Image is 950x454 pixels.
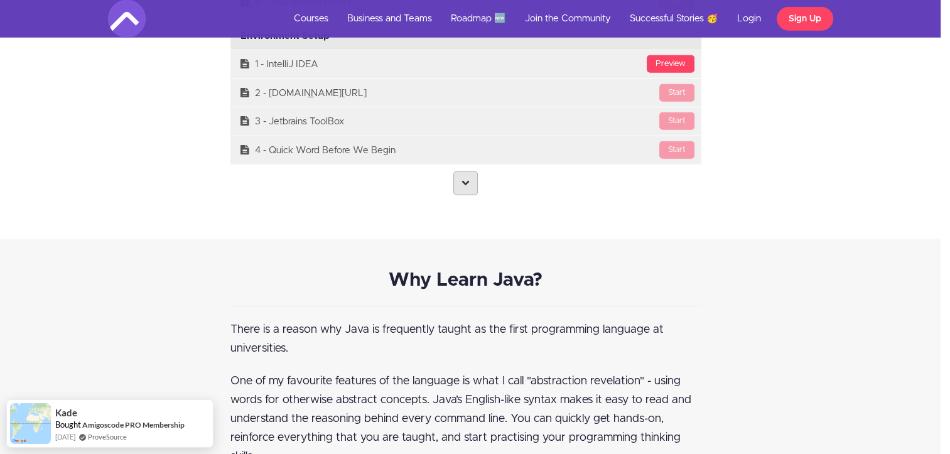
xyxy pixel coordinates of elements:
div: Start [659,84,694,102]
img: provesource social proof notification image [10,403,51,444]
span: [DATE] [55,431,75,442]
a: ProveSource [88,431,127,442]
a: Start4 - Quick Word Before We Begin [230,136,701,165]
strong: Why Learn Java? [389,271,542,289]
a: Amigoscode PRO Membership [82,420,185,430]
span: Kade [55,408,77,418]
a: Preview1 - IntelliJ IDEA [230,50,701,78]
div: Start [659,141,694,159]
a: Start3 - Jetbrains ToolBox [230,107,701,136]
a: Start2 - [DOMAIN_NAME][URL] [230,79,701,107]
div: Preview [647,55,694,73]
a: Sign Up [777,7,833,31]
div: Start [659,112,694,130]
span: Bought [55,419,81,430]
span: There is a reason why Java is frequently taught as the first programming language at universities. [230,324,664,354]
